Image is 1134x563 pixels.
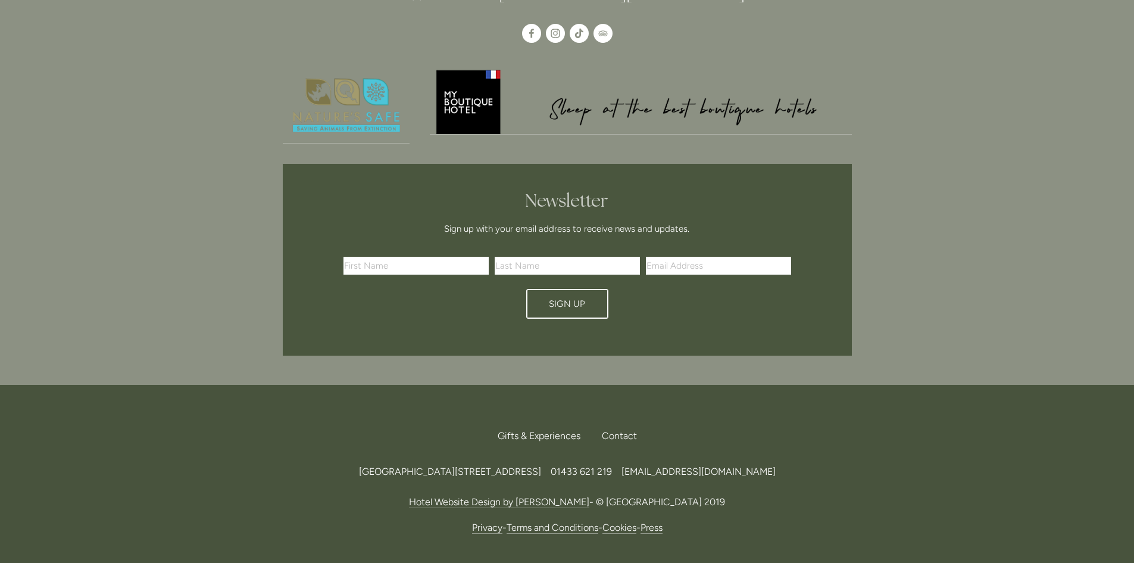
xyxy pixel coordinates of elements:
input: Last Name [495,257,640,275]
p: - © [GEOGRAPHIC_DATA] 2019 [283,494,852,510]
img: Nature's Safe - Logo [283,68,410,143]
a: My Boutique Hotel - Logo [430,68,852,135]
p: Sign up with your email address to receive news and updates. [348,222,787,236]
span: [GEOGRAPHIC_DATA][STREET_ADDRESS] [359,466,541,477]
input: Email Address [646,257,791,275]
a: TikTok [570,24,589,43]
a: Instagram [546,24,565,43]
img: My Boutique Hotel - Logo [430,68,852,134]
span: 01433 621 219 [551,466,612,477]
a: Gifts & Experiences [498,423,590,449]
input: First Name [343,257,489,275]
a: TripAdvisor [593,24,613,43]
h2: Newsletter [348,190,787,211]
span: Sign Up [549,298,585,309]
p: - - - [283,520,852,536]
a: Cookies [602,522,636,534]
a: Losehill House Hotel & Spa [522,24,541,43]
a: Privacy [472,522,502,534]
a: Hotel Website Design by [PERSON_NAME] [409,496,589,508]
div: Contact [592,423,637,449]
a: [EMAIL_ADDRESS][DOMAIN_NAME] [621,466,776,477]
a: Terms and Conditions [507,522,598,534]
span: Gifts & Experiences [498,430,580,441]
button: Sign Up [526,289,608,319]
a: Press [641,522,663,534]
